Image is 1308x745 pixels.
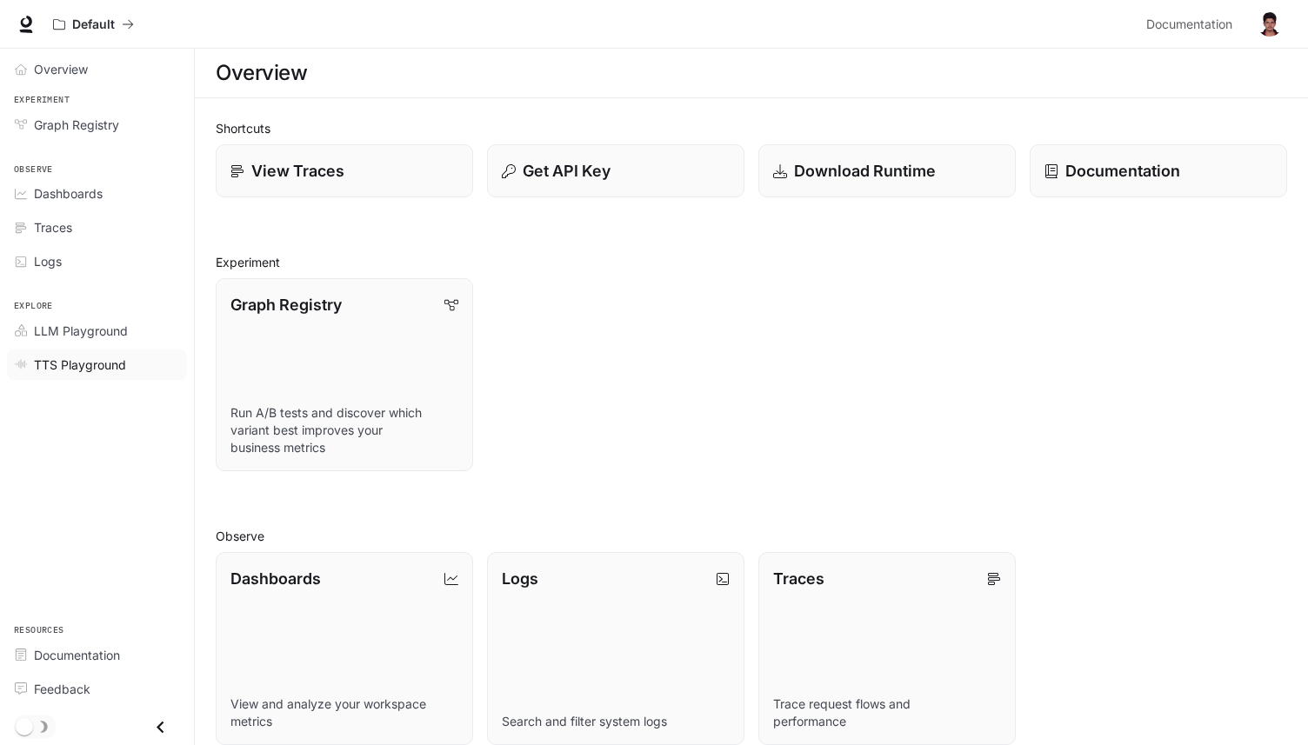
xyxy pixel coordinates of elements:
a: TTS Playground [7,349,187,380]
a: Documentation [7,640,187,670]
h1: Overview [216,56,307,90]
h2: Observe [216,527,1287,545]
a: Dashboards [7,178,187,209]
p: View Traces [251,159,344,183]
a: LogsSearch and filter system logs [487,552,744,745]
p: Default [72,17,115,32]
button: User avatar [1252,7,1287,42]
span: Logs [34,252,62,270]
p: Run A/B tests and discover which variant best improves your business metrics [230,404,458,456]
a: View Traces [216,144,473,197]
span: Feedback [34,680,90,698]
span: Traces [34,218,72,236]
p: View and analyze your workspace metrics [230,695,458,730]
p: Traces [773,567,824,590]
p: Graph Registry [230,293,342,316]
a: Overview [7,54,187,84]
p: Download Runtime [794,159,936,183]
a: Logs [7,246,187,276]
a: Download Runtime [758,144,1016,197]
h2: Shortcuts [216,119,1287,137]
h2: Experiment [216,253,1287,271]
a: LLM Playground [7,316,187,346]
a: Traces [7,212,187,243]
a: TracesTrace request flows and performance [758,552,1016,745]
a: Feedback [7,674,187,704]
p: Get API Key [523,159,611,183]
span: Documentation [1146,14,1232,36]
a: Documentation [1139,7,1245,42]
img: User avatar [1258,12,1282,37]
p: Dashboards [230,567,321,590]
span: Documentation [34,646,120,664]
p: Logs [502,567,538,590]
span: LLM Playground [34,322,128,340]
span: TTS Playground [34,356,126,374]
p: Trace request flows and performance [773,695,1001,730]
button: All workspaces [45,7,142,42]
p: Search and filter system logs [502,713,730,730]
a: DashboardsView and analyze your workspace metrics [216,552,473,745]
a: Graph RegistryRun A/B tests and discover which variant best improves your business metrics [216,278,473,471]
span: Graph Registry [34,116,119,134]
span: Overview [34,60,88,78]
button: Close drawer [141,709,180,745]
span: Dashboards [34,184,103,203]
span: Dark mode toggle [16,716,33,735]
a: Graph Registry [7,110,187,140]
p: Documentation [1065,159,1180,183]
a: Documentation [1030,144,1287,197]
button: Get API Key [487,144,744,197]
